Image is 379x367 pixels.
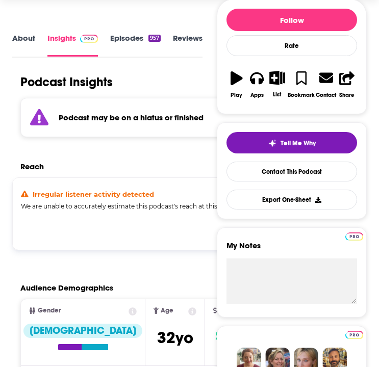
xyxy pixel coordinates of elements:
span: Gender [38,307,61,314]
img: Podchaser Pro [345,232,363,241]
a: Pro website [345,231,363,241]
div: Bookmark [288,92,315,98]
img: Podchaser Pro [345,331,363,339]
h5: We are unable to accurately estimate this podcast's reach at this time. [21,202,324,210]
a: Reviews1 [173,33,213,56]
a: About [12,33,35,56]
strong: Podcast may be on a hiatus or finished [59,113,204,122]
a: InsightsPodchaser Pro [47,33,98,56]
div: List [273,91,281,98]
div: Rate [226,35,357,56]
div: Play [231,92,242,98]
h4: Irregular listener activity detected [33,190,154,198]
button: List [267,64,288,104]
h2: Audience Demographics [20,283,113,293]
img: tell me why sparkle [268,139,276,147]
button: Follow [226,9,357,31]
button: Export One-Sheet [226,190,357,209]
div: Contact [316,91,336,98]
img: Podchaser Pro [80,35,98,43]
h2: Reach [20,162,44,171]
a: Pro website [345,329,363,339]
label: My Notes [226,241,357,258]
button: Bookmark [287,64,315,104]
span: $ [215,328,222,344]
div: Share [339,92,355,98]
div: Apps [250,92,264,98]
span: Tell Me Why [281,139,316,147]
button: Share [337,64,357,104]
a: Episodes957 [110,33,161,56]
button: Apps [247,64,267,104]
a: Contact [315,64,337,104]
span: Age [161,307,173,314]
h1: Podcast Insights [20,74,113,90]
a: Contact This Podcast [226,162,357,181]
section: Click to expand status details [12,98,333,137]
button: tell me why sparkleTell Me Why [226,132,357,153]
button: Play [226,64,247,104]
div: [DEMOGRAPHIC_DATA] [23,324,142,338]
span: 32 yo [157,328,193,348]
div: 957 [148,35,161,42]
